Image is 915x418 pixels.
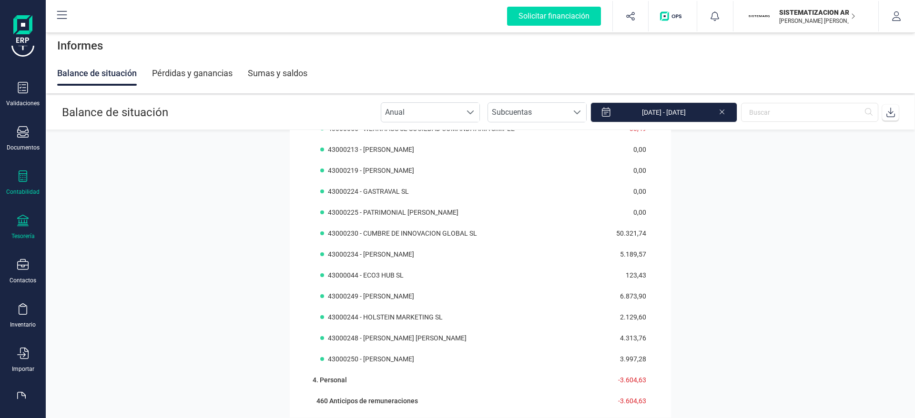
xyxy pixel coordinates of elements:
[11,232,35,240] div: Tesorería
[328,145,414,154] span: 43000213 - [PERSON_NAME]
[328,166,414,175] span: 43000219 - [PERSON_NAME]
[593,307,652,328] td: 2.129,60
[488,103,568,122] span: Subcuentas
[316,397,418,405] span: 460 Anticipos de remuneraciones
[328,312,443,322] span: 43000244 - HOLSTEIN MARKETING SL
[313,376,347,384] span: 4. Personal
[57,61,137,86] div: Balance de situación
[328,354,414,364] span: 43000250 - [PERSON_NAME]
[496,1,612,31] button: Solicitar financiación
[593,369,652,390] td: -3.604,63
[593,181,652,202] td: 0,00
[745,1,867,31] button: SISISTEMATIZACION ARQUITECTONICA EN REFORMAS SL[PERSON_NAME] [PERSON_NAME]
[6,188,40,196] div: Contabilidad
[10,277,36,284] div: Contactos
[593,286,652,307] td: 6.873,90
[7,144,40,151] div: Documentos
[12,365,34,373] div: Importar
[62,106,168,119] span: Balance de situación
[593,265,652,286] td: 123,43
[593,223,652,244] td: 50.321,74
[328,270,404,280] span: 43000044 - ECO3 HUB SL
[660,11,685,21] img: Logo de OPS
[593,390,652,411] td: -3.604,63
[10,321,36,328] div: Inventario
[654,1,691,31] button: Logo de OPS
[593,160,652,181] td: 0,00
[593,139,652,160] td: 0,00
[593,328,652,348] td: 4.313,76
[248,61,307,86] div: Sumas y saldos
[328,333,467,343] span: 43000248 - [PERSON_NAME] [PERSON_NAME]
[6,100,40,107] div: Validaciones
[593,348,652,369] td: 3.997,28
[741,103,878,122] input: Buscar
[749,6,770,27] img: SI
[593,244,652,265] td: 5.189,57
[779,17,855,25] p: [PERSON_NAME] [PERSON_NAME]
[46,30,915,61] div: Informes
[328,291,414,301] span: 43000249 - [PERSON_NAME]
[152,61,233,86] div: Pérdidas y ganancias
[328,208,458,217] span: 43000225 - PATRIMONIAL [PERSON_NAME]
[13,15,32,46] img: Logo Finanedi
[507,7,601,26] div: Solicitar financiación
[381,103,461,122] span: Anual
[328,249,414,259] span: 43000234 - [PERSON_NAME]
[328,187,409,196] span: 43000224 - GASTRAVAL SL
[593,202,652,223] td: 0,00
[779,8,855,17] p: SISTEMATIZACION ARQUITECTONICA EN REFORMAS SL
[328,229,477,238] span: 43000230 - CUMBRE DE INNOVACION GLOBAL SL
